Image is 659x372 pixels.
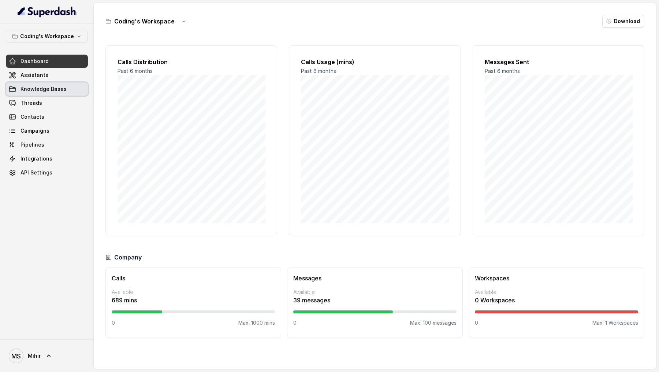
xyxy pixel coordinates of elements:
[410,319,457,327] p: Max: 100 messages
[6,152,88,165] a: Integrations
[475,288,638,296] p: Available
[293,288,457,296] p: Available
[475,274,638,283] h3: Workspaces
[485,58,632,66] h2: Messages Sent
[6,110,88,124] a: Contacts
[6,96,88,110] a: Threads
[238,319,275,327] p: Max: 1000 mins
[114,17,175,26] h3: Coding's Workspace
[485,68,520,74] span: Past 6 months
[475,296,638,305] p: 0 Workspaces
[6,138,88,151] a: Pipelines
[6,69,88,82] a: Assistants
[18,6,77,18] img: light.svg
[112,319,115,327] p: 0
[301,68,336,74] span: Past 6 months
[20,32,74,41] p: Coding's Workspace
[301,58,448,66] h2: Calls Usage (mins)
[293,319,297,327] p: 0
[293,274,457,283] h3: Messages
[6,82,88,96] a: Knowledge Bases
[6,124,88,137] a: Campaigns
[112,274,275,283] h3: Calls
[6,346,88,366] a: Mihir
[602,15,644,28] button: Download
[6,166,88,179] a: API Settings
[592,319,638,327] p: Max: 1 Workspaces
[112,296,275,305] p: 689 mins
[118,68,153,74] span: Past 6 months
[293,296,457,305] p: 39 messages
[118,58,265,66] h2: Calls Distribution
[475,319,478,327] p: 0
[6,55,88,68] a: Dashboard
[114,253,142,262] h3: Company
[6,30,88,43] button: Coding's Workspace
[112,288,275,296] p: Available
